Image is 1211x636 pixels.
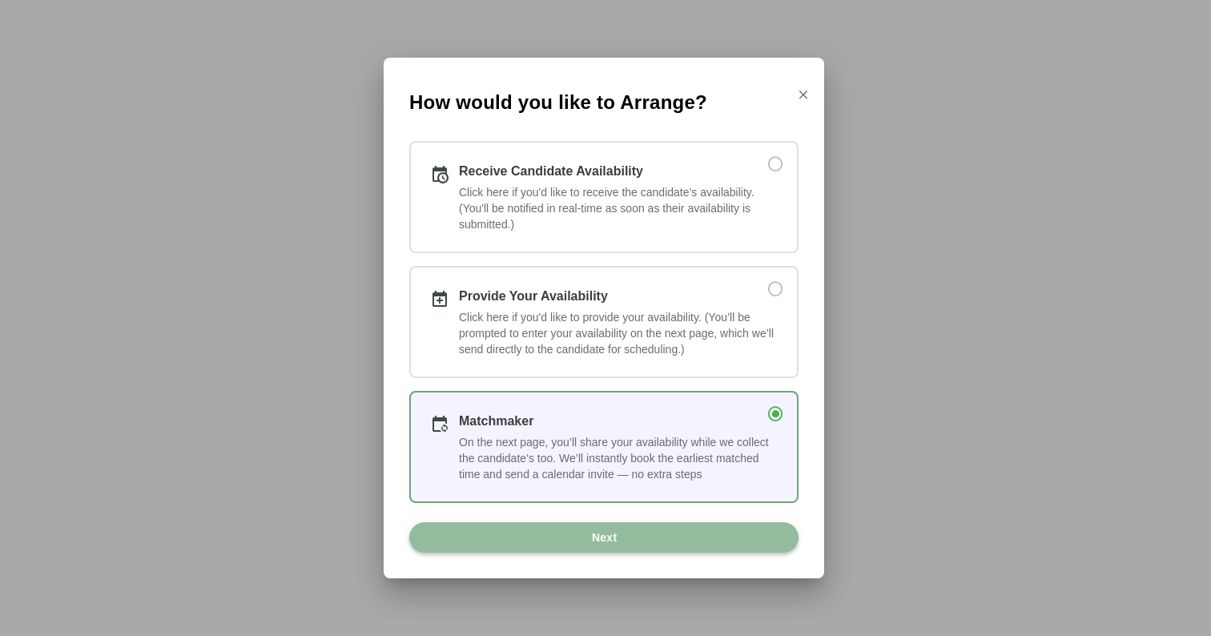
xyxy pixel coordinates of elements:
[591,522,618,553] span: Next
[459,434,778,482] div: On the next page, you’ll share your availability while we collect the candidate’s too. We’ll inst...
[459,412,746,431] div: Matchmaker
[459,162,778,181] div: Receive Candidate Availability
[459,309,778,357] div: Click here if you'd like to provide your availability. (You’ll be prompted to enter your availabi...
[409,90,707,115] span: How would you like to Arrange?
[409,522,799,553] button: Next
[459,287,746,306] div: Provide Your Availability
[459,184,778,232] div: Click here if you'd like to receive the candidate’s availability. (You'll be notified in real-tim...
